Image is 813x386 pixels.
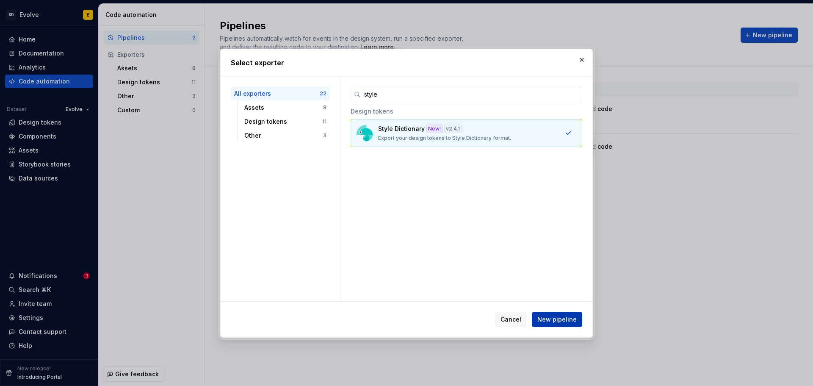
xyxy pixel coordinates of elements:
div: Design tokens [244,117,322,126]
button: Design tokens11 [241,115,330,128]
button: Assets8 [241,101,330,114]
div: Assets [244,103,323,112]
span: New pipeline [537,315,577,324]
div: 22 [320,90,326,97]
span: Cancel [501,315,521,324]
p: Style Dictionary [378,125,425,133]
button: Style DictionaryNew!v2.4.1Export your design tokens to Style Dictionary format. [351,119,582,147]
div: Other [244,131,323,140]
div: 8 [323,104,326,111]
div: 3 [323,132,326,139]
button: Other3 [241,129,330,142]
p: Export your design tokens to Style Dictionary format. [378,135,511,142]
button: All exporters22 [231,87,330,100]
button: New pipeline [532,312,582,327]
div: 11 [322,118,326,125]
div: All exporters [234,89,320,98]
input: Search... [361,87,582,102]
div: v 2.4.1 [444,125,462,133]
h2: Select exporter [231,58,582,68]
button: Cancel [495,312,527,327]
div: New! [426,125,442,133]
div: Design tokens [351,102,582,119]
